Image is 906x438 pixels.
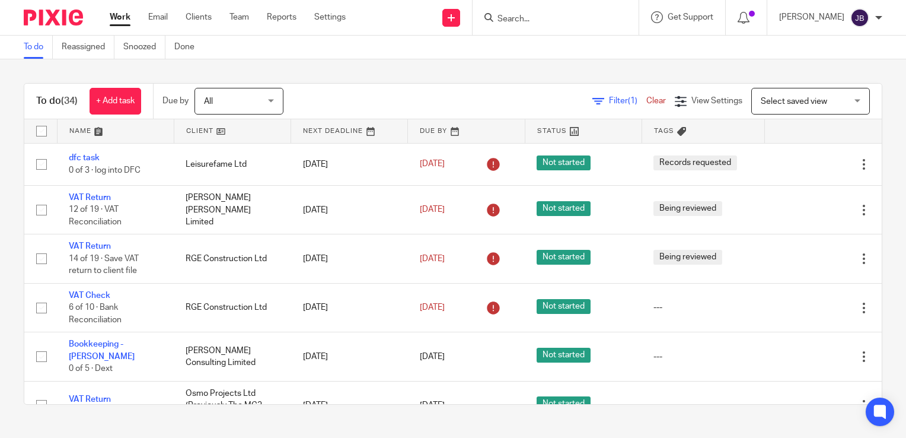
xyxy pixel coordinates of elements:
[69,255,139,275] span: 14 of 19 · Save VAT return to client file
[537,250,591,265] span: Not started
[174,283,291,332] td: RGE Construction Ltd
[291,185,408,234] td: [DATE]
[537,299,591,314] span: Not started
[69,193,111,202] a: VAT Return
[653,201,722,216] span: Being reviewed
[779,11,844,23] p: [PERSON_NAME]
[69,340,135,360] a: Bookkeeping - [PERSON_NAME]
[148,11,168,23] a: Email
[123,36,165,59] a: Snoozed
[69,154,100,162] a: dfc task
[174,234,291,283] td: RGE Construction Ltd
[61,96,78,106] span: (34)
[291,332,408,381] td: [DATE]
[653,250,722,265] span: Being reviewed
[229,11,249,23] a: Team
[609,97,646,105] span: Filter
[291,283,408,332] td: [DATE]
[69,242,111,250] a: VAT Return
[653,351,752,363] div: ---
[420,401,445,410] span: [DATE]
[628,97,637,105] span: (1)
[69,364,113,373] span: 0 of 5 · Dext
[420,160,445,169] span: [DATE]
[761,97,827,106] span: Select saved view
[291,143,408,185] td: [DATE]
[24,36,53,59] a: To do
[291,234,408,283] td: [DATE]
[69,303,122,324] span: 6 of 10 · Bank Reconciliation
[850,8,869,27] img: svg%3E
[174,143,291,185] td: Leisurefame Ltd
[69,291,110,300] a: VAT Check
[204,97,213,106] span: All
[646,97,666,105] a: Clear
[314,11,346,23] a: Settings
[186,11,212,23] a: Clients
[668,13,713,21] span: Get Support
[691,97,742,105] span: View Settings
[291,381,408,430] td: [DATE]
[162,95,189,107] p: Due by
[69,166,141,174] span: 0 of 3 · log into DFC
[69,395,111,404] a: VAT Return
[537,201,591,216] span: Not started
[62,36,114,59] a: Reassigned
[653,399,752,411] div: ---
[69,206,122,227] span: 12 of 19 · VAT Reconciliation
[496,14,603,25] input: Search
[654,128,674,134] span: Tags
[420,205,445,214] span: [DATE]
[24,9,83,26] img: Pixie
[36,95,78,107] h1: To do
[653,155,737,170] span: Records requested
[174,36,203,59] a: Done
[420,255,445,263] span: [DATE]
[420,303,445,312] span: [DATE]
[110,11,130,23] a: Work
[174,185,291,234] td: [PERSON_NAME] [PERSON_NAME] Limited
[537,348,591,363] span: Not started
[174,381,291,430] td: Osmo Projects Ltd (Previously The MC2 Network Ltd
[174,332,291,381] td: [PERSON_NAME] Consulting Limited
[90,88,141,115] a: + Add task
[537,396,591,411] span: Not started
[267,11,296,23] a: Reports
[420,353,445,361] span: [DATE]
[653,301,752,313] div: ---
[537,155,591,170] span: Not started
